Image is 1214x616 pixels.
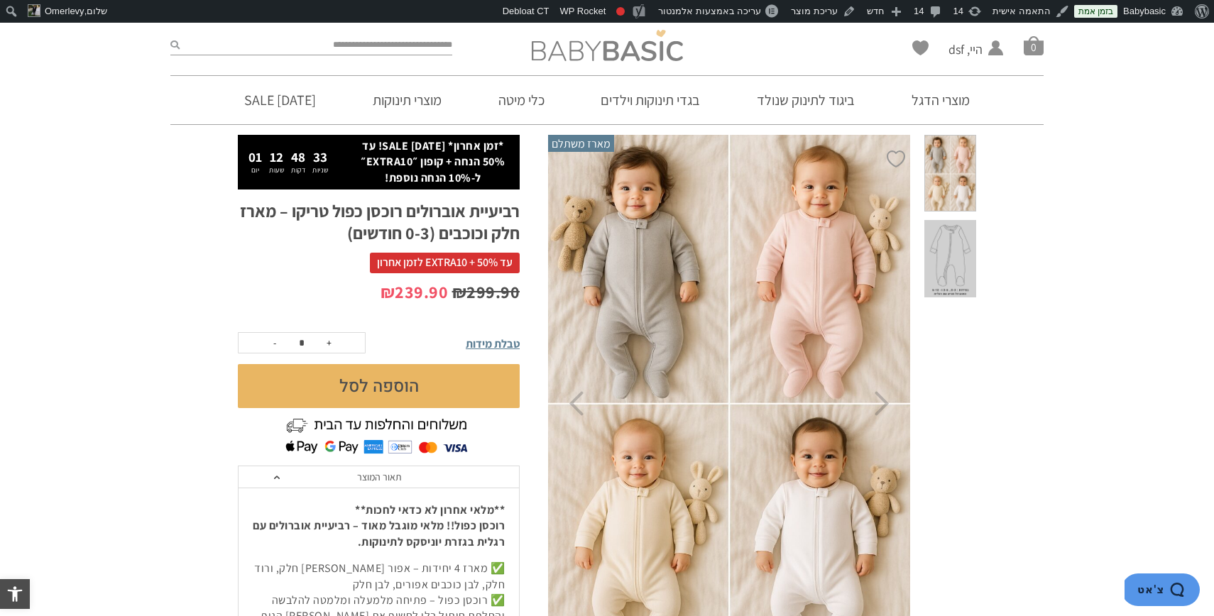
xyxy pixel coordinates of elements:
span: 48 [291,148,305,165]
p: שעות [269,167,284,174]
div: ביטוי מפתח לא הוגדר [616,7,625,16]
span: מארז משתלם [548,135,614,152]
span: החשבון שלי [948,58,983,76]
a: בזמן אמת [1074,5,1117,18]
a: מוצרי תינוקות [351,76,463,124]
span: עד 50% + EXTRA10 לזמן אחרון [370,253,520,273]
strong: **מלאי אחרון לא כדאי לחכות** רוכסן כפול!! מלאי מוגבל מאוד – רביעיית אוברולים עם רגלית בגזרת יוניס... [253,502,505,549]
span: עריכה באמצעות אלמנטור [658,6,761,16]
a: כלי מיטה [477,76,566,124]
a: סל קניות0 [1024,35,1044,55]
button: הוספה לסל [238,364,520,408]
a: Wishlist [912,40,929,55]
a: ביגוד לתינוק שנולד [735,76,876,124]
span: 12 [270,148,283,165]
span: טבלת מידות [466,336,520,351]
bdi: 299.90 [452,280,520,303]
a: בגדי תינוקות וילדים [579,76,721,124]
button: Previous [569,391,584,416]
span: סל קניות [1024,35,1044,55]
bdi: 239.90 [381,280,449,303]
p: יום [248,167,262,174]
p: דקות [291,167,305,174]
button: - [264,333,285,353]
span: 01 [248,148,262,165]
a: מוצרי הדגל [890,76,991,124]
iframe: פותח יישומון שאפשר לשוחח בו בצ'אט עם אחד הנציגים שלנו [1125,573,1200,609]
span: ₪ [452,280,467,303]
button: + [318,333,339,353]
h1: רביעיית אוברולים רוכסן כפול טריקו – מארז חלק וכוכבים (0-3 חודשים) [238,200,520,244]
span: 33 [313,148,327,165]
button: Next [875,391,890,416]
p: שניות [312,167,329,174]
img: Baby Basic בגדי תינוקות וילדים אונליין [532,30,683,61]
a: תאור המוצר [239,466,519,488]
a: [DATE] SALE [223,76,337,124]
span: Wishlist [912,40,929,60]
span: Omerlevy [45,6,84,16]
span: ₪ [381,280,395,303]
input: כמות המוצר [288,333,316,353]
p: *זמן אחרון* [DATE] SALE! עד 50% הנחה + קופון ״EXTRA10״ ל-10% הנחה נוספת! [354,138,513,186]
